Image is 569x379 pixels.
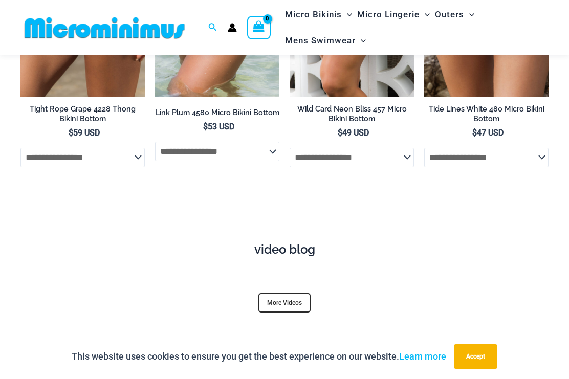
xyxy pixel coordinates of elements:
[290,104,414,123] h2: Wild Card Neon Bliss 457 Micro Bikini Bottom
[472,128,504,138] bdi: 47 USD
[258,293,311,313] a: More Videos
[464,2,474,28] span: Menu Toggle
[203,122,208,131] span: $
[247,16,271,39] a: View Shopping Cart, empty
[285,28,356,54] span: Mens Swimwear
[208,21,217,34] a: Search icon link
[342,2,352,28] span: Menu Toggle
[424,104,549,123] h2: Tide Lines White 480 Micro Bikini Bottom
[282,2,355,28] a: Micro BikinisMenu ToggleMenu Toggle
[338,128,342,138] span: $
[155,108,279,121] a: Link Plum 4580 Micro Bikini Bottom
[338,128,369,138] bdi: 49 USD
[424,104,549,127] a: Tide Lines White 480 Micro Bikini Bottom
[228,23,237,32] a: Account icon link
[355,2,432,28] a: Micro LingerieMenu ToggleMenu Toggle
[357,2,420,28] span: Micro Lingerie
[285,2,342,28] span: Micro Bikinis
[399,351,446,362] a: Learn more
[155,108,279,118] h2: Link Plum 4580 Micro Bikini Bottom
[454,344,497,369] button: Accept
[69,128,100,138] bdi: 59 USD
[356,28,366,54] span: Menu Toggle
[203,122,234,131] bdi: 53 USD
[72,349,446,364] p: This website uses cookies to ensure you get the best experience on our website.
[432,2,477,28] a: OutersMenu ToggleMenu Toggle
[282,28,368,54] a: Mens SwimwearMenu ToggleMenu Toggle
[435,2,464,28] span: Outers
[472,128,477,138] span: $
[69,128,73,138] span: $
[20,104,145,127] a: Tight Rope Grape 4228 Thong Bikini Bottom
[20,104,145,123] h2: Tight Rope Grape 4228 Thong Bikini Bottom
[420,2,430,28] span: Menu Toggle
[20,16,189,39] img: MM SHOP LOGO FLAT
[290,104,414,127] a: Wild Card Neon Bliss 457 Micro Bikini Bottom
[28,242,541,257] h4: video blog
